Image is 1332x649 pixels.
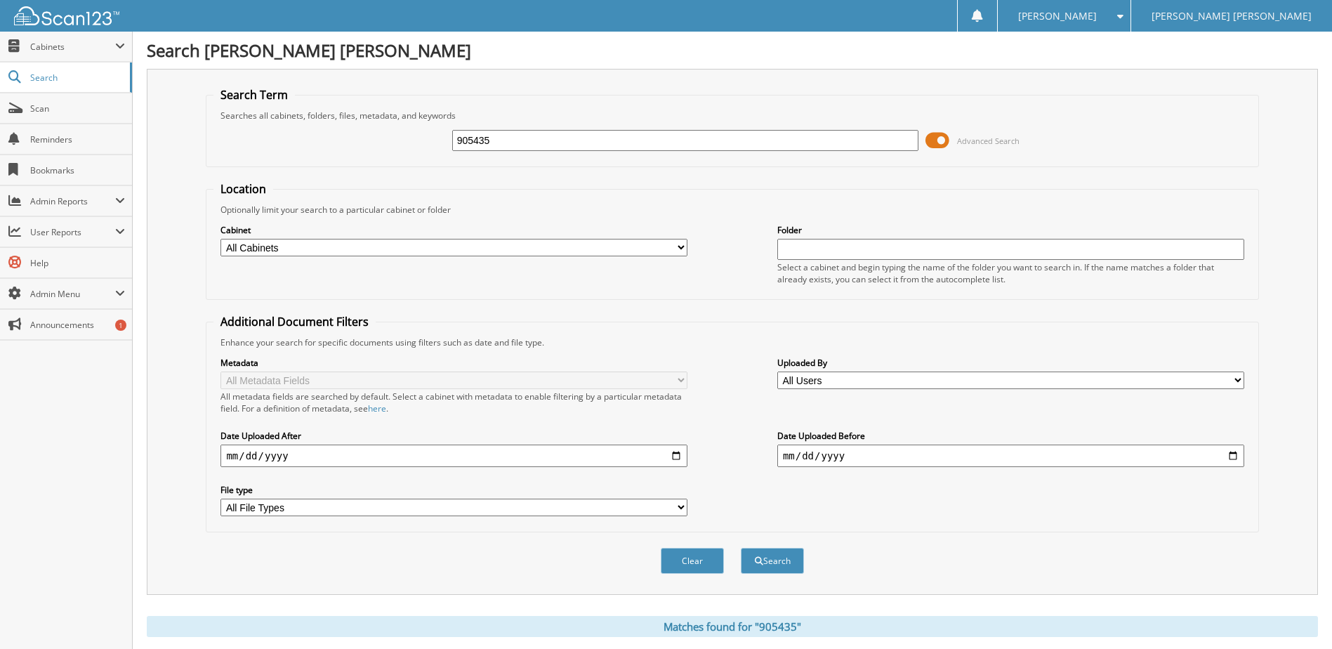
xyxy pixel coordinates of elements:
label: Uploaded By [777,357,1244,369]
div: 1 [115,320,126,331]
legend: Location [213,181,273,197]
legend: Search Term [213,87,295,103]
span: Search [30,72,123,84]
div: Matches found for "905435" [147,616,1318,637]
span: Reminders [30,133,125,145]
div: Optionally limit your search to a particular cabinet or folder [213,204,1251,216]
span: User Reports [30,226,115,238]
span: Help [30,257,125,269]
div: All metadata fields are searched by default. Select a cabinet with metadata to enable filtering b... [220,391,687,414]
div: Searches all cabinets, folders, files, metadata, and keywords [213,110,1251,122]
label: Date Uploaded After [220,430,687,442]
a: here [368,402,386,414]
span: Announcements [30,319,125,331]
label: Metadata [220,357,687,369]
span: [PERSON_NAME] [PERSON_NAME] [1152,12,1312,20]
label: Cabinet [220,224,687,236]
img: scan123-logo-white.svg [14,6,119,25]
label: Folder [777,224,1244,236]
span: Advanced Search [957,136,1020,146]
span: Cabinets [30,41,115,53]
span: Bookmarks [30,164,125,176]
input: start [220,445,687,467]
label: Date Uploaded Before [777,430,1244,442]
h1: Search [PERSON_NAME] [PERSON_NAME] [147,39,1318,62]
input: end [777,445,1244,467]
span: Admin Reports [30,195,115,207]
span: [PERSON_NAME] [1018,12,1097,20]
label: File type [220,484,687,496]
div: Select a cabinet and begin typing the name of the folder you want to search in. If the name match... [777,261,1244,285]
span: Admin Menu [30,288,115,300]
button: Clear [661,548,724,574]
button: Search [741,548,804,574]
legend: Additional Document Filters [213,314,376,329]
div: Enhance your search for specific documents using filters such as date and file type. [213,336,1251,348]
span: Scan [30,103,125,114]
